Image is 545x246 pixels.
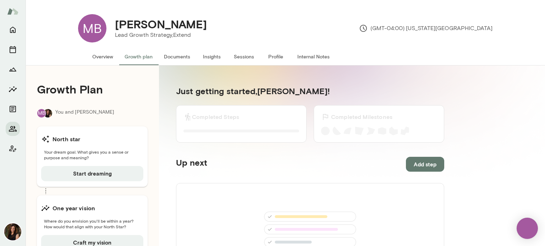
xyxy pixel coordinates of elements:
[37,82,148,96] h4: Growth Plan
[6,23,20,37] button: Home
[6,42,20,57] button: Sessions
[6,102,20,116] button: Documents
[87,48,119,65] button: Overview
[115,17,207,31] h4: [PERSON_NAME]
[53,204,95,212] h6: One year vision
[119,48,158,65] button: Growth plan
[176,157,207,172] h5: Up next
[4,223,21,240] img: Carrie Atkin
[228,48,260,65] button: Sessions
[196,48,228,65] button: Insights
[44,109,52,118] img: Carrie Atkin
[6,142,20,156] button: Client app
[53,135,81,143] h6: North star
[41,218,143,229] span: Where do you envision you'll be within a year? How would that align with your North Star?
[7,5,18,18] img: Mento
[55,109,114,118] p: You and [PERSON_NAME]
[406,157,444,172] button: Add step
[41,166,143,181] button: Start dreaming
[292,48,335,65] button: Internal Notes
[331,113,392,121] h6: Completed Milestones
[115,31,207,39] p: Lead Growth Strategy, Extend
[359,24,492,33] p: (GMT-04:00) [US_STATE][GEOGRAPHIC_DATA]
[37,109,46,118] div: MB
[6,82,20,96] button: Insights
[41,149,143,160] span: Your dream goal. What gives you a sense or purpose and meaning?
[192,113,239,121] h6: Completed Steps
[6,122,20,136] button: Members
[78,14,106,42] div: MB
[260,48,292,65] button: Profile
[158,48,196,65] button: Documents
[176,85,444,97] h5: Just getting started, [PERSON_NAME] !
[6,62,20,76] button: Growth Plan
